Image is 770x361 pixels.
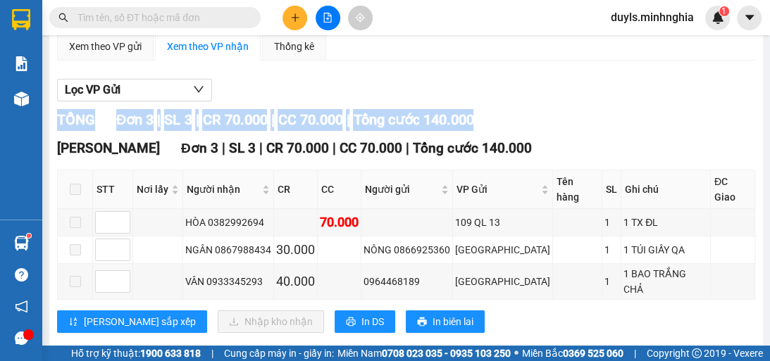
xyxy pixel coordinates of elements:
[333,140,336,156] span: |
[71,346,201,361] span: Hỗ trợ kỹ thuật:
[453,264,553,300] td: Sài Gòn
[274,39,314,54] div: Thống kê
[711,170,755,209] th: ĐC Giao
[320,213,359,232] div: 70.000
[623,242,708,258] div: 1 TÚI GIẤY QA
[14,56,29,71] img: solution-icon
[282,6,307,30] button: plus
[721,6,726,16] span: 1
[193,84,204,95] span: down
[266,140,329,156] span: CR 70.000
[361,314,384,329] span: In DS
[93,170,133,209] th: STT
[453,236,553,264] td: Sài Gòn
[316,6,340,30] button: file-add
[15,331,28,345] span: message
[185,242,271,258] div: NGÂN 0867988434
[84,314,196,329] span: [PERSON_NAME] sắp xếp
[15,300,28,313] span: notification
[181,140,218,156] span: Đơn 3
[417,317,427,328] span: printer
[14,91,29,106] img: warehouse-icon
[364,274,450,289] div: 0964468189
[58,13,68,23] span: search
[364,242,450,258] div: NÔNG 0866925360
[222,140,225,156] span: |
[278,111,342,128] span: CC 70.000
[604,215,619,230] div: 1
[14,236,29,251] img: warehouse-icon
[211,346,213,361] span: |
[218,310,324,333] button: downloadNhập kho nhận
[187,182,259,197] span: Người nhận
[353,111,473,128] span: Tổng cước 140.000
[457,182,538,197] span: VP Gửi
[318,170,361,209] th: CC
[15,268,28,281] span: question-circle
[323,13,333,23] span: file-add
[553,170,602,209] th: Tên hàng
[453,209,553,236] td: 109 QL 13
[600,8,705,26] span: duyls.minhnghia
[195,111,199,128] span: |
[116,111,154,128] span: Đơn 3
[712,11,724,24] img: icon-new-feature
[157,111,161,128] span: |
[271,111,274,128] span: |
[346,317,356,328] span: printer
[27,234,31,238] sup: 1
[202,111,267,128] span: CR 70.000
[185,274,271,289] div: VÂN 0933345293
[340,140,402,156] span: CC 70.000
[413,140,532,156] span: Tổng cước 140.000
[167,39,249,54] div: Xem theo VP nhận
[455,274,550,289] div: [GEOGRAPHIC_DATA]
[563,348,623,359] strong: 0369 525 060
[164,111,192,128] span: SL 3
[57,140,160,156] span: [PERSON_NAME]
[12,9,30,30] img: logo-vxr
[623,266,708,297] div: 1 BAO TRẮNG CHẢ
[68,317,78,328] span: sort-ascending
[455,215,550,230] div: 109 QL 13
[137,182,168,197] span: Nơi lấy
[77,10,244,25] input: Tìm tên, số ĐT hoặc mã đơn
[346,111,349,128] span: |
[514,350,518,356] span: ⚪️
[719,6,729,16] sup: 1
[604,274,619,289] div: 1
[634,346,636,361] span: |
[57,111,95,128] span: TỔNG
[623,215,708,230] div: 1 TX ĐL
[259,140,263,156] span: |
[140,348,201,359] strong: 1900 633 818
[337,346,511,361] span: Miền Nam
[433,314,473,329] span: In biên lai
[602,170,621,209] th: SL
[65,81,120,99] span: Lọc VP Gửi
[69,39,142,54] div: Xem theo VP gửi
[692,348,702,358] span: copyright
[737,6,762,30] button: caret-down
[355,13,365,23] span: aim
[57,310,207,333] button: sort-ascending[PERSON_NAME] sắp xếp
[335,310,395,333] button: printerIn DS
[522,346,623,361] span: Miền Bắc
[224,346,334,361] span: Cung cấp máy in - giấy in:
[348,6,373,30] button: aim
[406,310,485,333] button: printerIn biên lai
[274,170,318,209] th: CR
[290,13,300,23] span: plus
[185,215,271,230] div: HÒA 0382992694
[276,240,315,260] div: 30.000
[57,79,212,101] button: Lọc VP Gửi
[621,170,711,209] th: Ghi chú
[743,11,756,24] span: caret-down
[455,242,550,258] div: [GEOGRAPHIC_DATA]
[365,182,438,197] span: Người gửi
[229,140,256,156] span: SL 3
[382,348,511,359] strong: 0708 023 035 - 0935 103 250
[406,140,409,156] span: |
[276,272,315,291] div: 40.000
[604,242,619,258] div: 1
